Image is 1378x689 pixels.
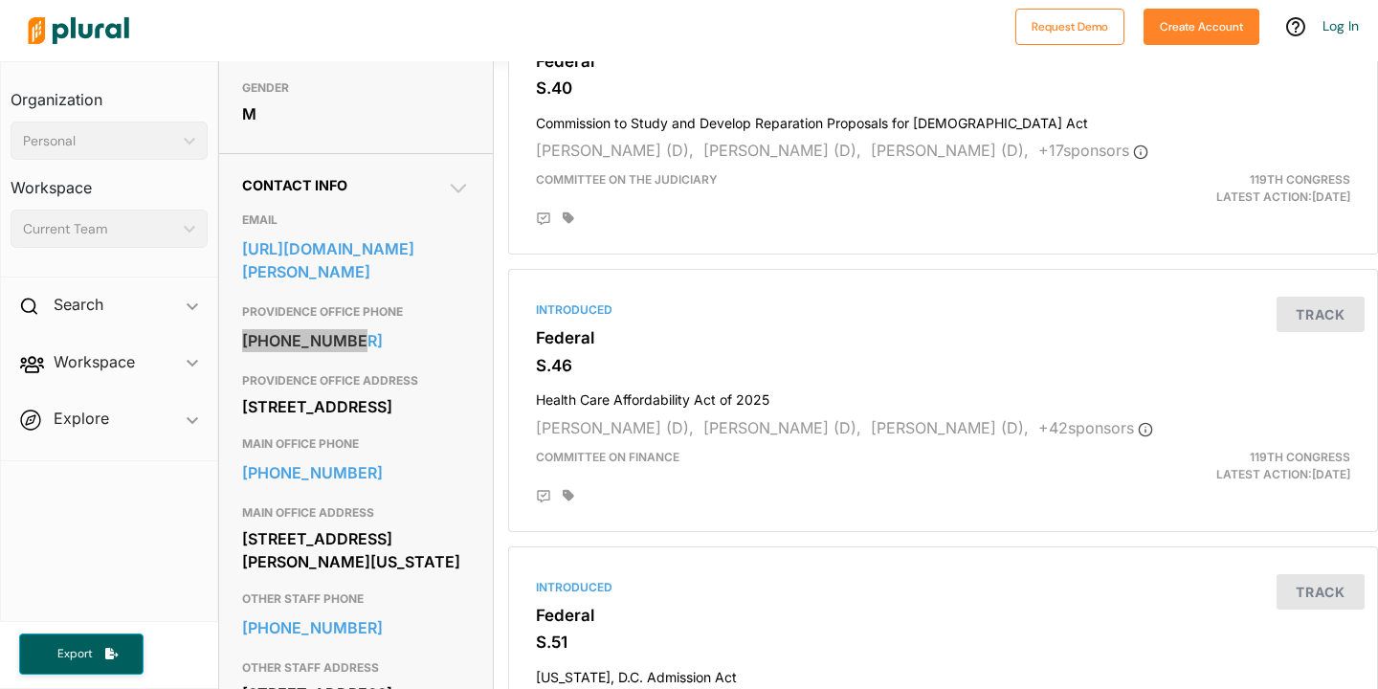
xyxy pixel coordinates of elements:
[242,77,470,100] h3: GENDER
[563,489,574,502] div: Add tags
[242,588,470,611] h3: OTHER STAFF PHONE
[1083,449,1365,483] div: Latest Action: [DATE]
[23,131,176,151] div: Personal
[242,524,470,576] div: [STREET_ADDRESS][PERSON_NAME][US_STATE]
[19,633,144,675] button: Export
[703,141,861,160] span: [PERSON_NAME] (D),
[1015,9,1124,45] button: Request Demo
[536,383,1350,409] h4: Health Care Affordability Act of 2025
[1250,450,1350,464] span: 119th Congress
[11,160,208,202] h3: Workspace
[1015,15,1124,35] a: Request Demo
[536,660,1350,686] h4: [US_STATE], D.C. Admission Act
[563,211,574,225] div: Add tags
[536,579,1350,596] div: Introduced
[242,369,470,392] h3: PROVIDENCE OFFICE ADDRESS
[242,613,470,642] a: [PHONE_NUMBER]
[242,300,470,323] h3: PROVIDENCE OFFICE PHONE
[23,219,176,239] div: Current Team
[242,209,470,232] h3: EMAIL
[242,100,470,128] div: M
[1250,172,1350,187] span: 119th Congress
[1277,574,1365,610] button: Track
[536,106,1350,132] h4: Commission to Study and Develop Reparation Proposals for [DEMOGRAPHIC_DATA] Act
[1038,141,1148,160] span: + 17 sponsor s
[242,177,347,193] span: Contact Info
[44,646,105,662] span: Export
[536,172,718,187] span: Committee on the Judiciary
[1144,15,1259,35] a: Create Account
[242,326,470,355] a: [PHONE_NUMBER]
[536,301,1350,319] div: Introduced
[11,72,208,114] h3: Organization
[536,78,1350,98] h3: S.40
[871,141,1029,160] span: [PERSON_NAME] (D),
[1322,17,1359,34] a: Log In
[536,211,551,227] div: Add Position Statement
[1083,171,1365,206] div: Latest Action: [DATE]
[242,433,470,456] h3: MAIN OFFICE PHONE
[536,633,1350,652] h3: S.51
[536,356,1350,375] h3: S.46
[536,450,679,464] span: Committee on Finance
[536,141,694,160] span: [PERSON_NAME] (D),
[703,418,861,437] span: [PERSON_NAME] (D),
[242,656,470,679] h3: OTHER STAFF ADDRESS
[1277,297,1365,332] button: Track
[1144,9,1259,45] button: Create Account
[242,458,470,487] a: [PHONE_NUMBER]
[536,328,1350,347] h3: Federal
[536,606,1350,625] h3: Federal
[242,501,470,524] h3: MAIN OFFICE ADDRESS
[536,418,694,437] span: [PERSON_NAME] (D),
[242,392,470,421] div: [STREET_ADDRESS]
[54,294,103,315] h2: Search
[1038,418,1153,437] span: + 42 sponsor s
[536,489,551,504] div: Add Position Statement
[242,234,470,286] a: [URL][DOMAIN_NAME][PERSON_NAME]
[871,418,1029,437] span: [PERSON_NAME] (D),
